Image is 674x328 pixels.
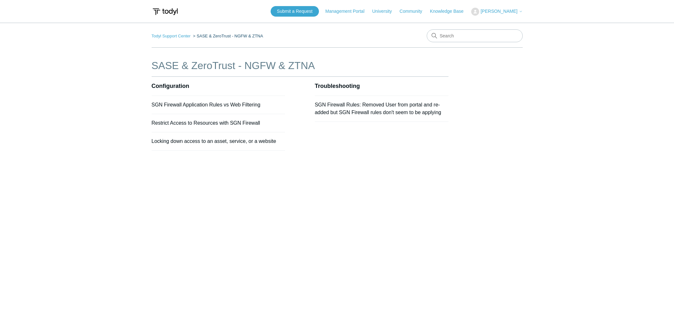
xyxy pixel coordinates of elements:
[480,9,517,14] span: [PERSON_NAME]
[152,58,448,73] h1: SASE & ZeroTrust - NGFW & ZTNA
[400,8,429,15] a: Community
[152,83,189,89] a: Configuration
[372,8,398,15] a: University
[152,102,260,107] a: SGN Firewall Application Rules vs Web Filtering
[152,138,276,144] a: Locking down access to an asset, service, or a website
[427,29,523,42] input: Search
[271,6,319,17] a: Submit a Request
[152,6,179,18] img: Todyl Support Center Help Center home page
[430,8,470,15] a: Knowledge Base
[325,8,371,15] a: Management Portal
[152,120,260,126] a: Restrict Access to Resources with SGN Firewall
[152,34,191,38] a: Todyl Support Center
[152,34,192,38] li: Todyl Support Center
[471,8,522,16] button: [PERSON_NAME]
[315,102,441,115] a: SGN Firewall Rules: Removed User from portal and re-added but SGN Firewall rules don't seem to be...
[192,34,263,38] li: SASE & ZeroTrust - NGFW & ZTNA
[315,83,360,89] a: Troubleshooting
